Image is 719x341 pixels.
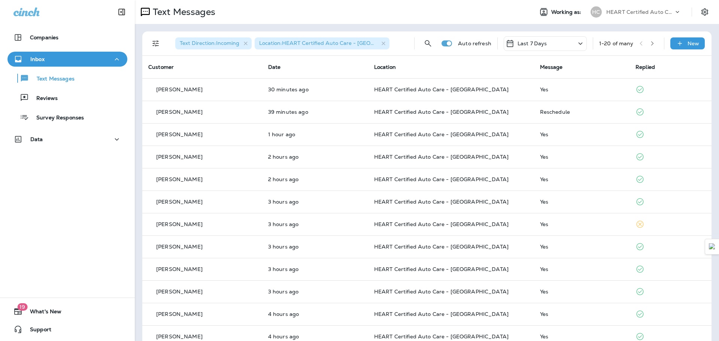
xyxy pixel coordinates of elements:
[259,40,415,46] span: Location : HEART Certified Auto Care - [GEOGRAPHIC_DATA]
[591,6,602,18] div: HC
[540,199,624,205] div: Yes
[7,90,127,106] button: Reviews
[156,154,203,160] p: [PERSON_NAME]
[156,176,203,182] p: [PERSON_NAME]
[374,333,509,340] span: HEART Certified Auto Care - [GEOGRAPHIC_DATA]
[156,266,203,272] p: [PERSON_NAME]
[374,109,509,115] span: HEART Certified Auto Care - [GEOGRAPHIC_DATA]
[606,9,674,15] p: HEART Certified Auto Care
[709,243,716,250] img: Detect Auto
[7,322,127,337] button: Support
[540,64,563,70] span: Message
[111,4,132,19] button: Collapse Sidebar
[268,131,362,137] p: Sep 16, 2025 12:25 PM
[22,308,61,317] span: What's New
[540,176,624,182] div: Yes
[7,109,127,125] button: Survey Responses
[156,289,203,295] p: [PERSON_NAME]
[156,311,203,317] p: [PERSON_NAME]
[17,303,27,311] span: 19
[150,6,215,18] p: Text Messages
[148,64,174,70] span: Customer
[255,37,389,49] div: Location:HEART Certified Auto Care - [GEOGRAPHIC_DATA]
[268,334,362,340] p: Sep 16, 2025 09:10 AM
[30,136,43,142] p: Data
[421,36,436,51] button: Search Messages
[540,154,624,160] div: Yes
[374,176,509,183] span: HEART Certified Auto Care - [GEOGRAPHIC_DATA]
[635,64,655,70] span: Replied
[156,244,203,250] p: [PERSON_NAME]
[268,221,362,227] p: Sep 16, 2025 10:30 AM
[374,243,509,250] span: HEART Certified Auto Care - [GEOGRAPHIC_DATA]
[688,40,699,46] p: New
[268,109,362,115] p: Sep 16, 2025 12:55 PM
[29,115,84,122] p: Survey Responses
[268,266,362,272] p: Sep 16, 2025 10:09 AM
[29,76,75,83] p: Text Messages
[7,132,127,147] button: Data
[7,304,127,319] button: 19What's New
[540,311,624,317] div: Yes
[7,30,127,45] button: Companies
[540,221,624,227] div: Yes
[374,288,509,295] span: HEART Certified Auto Care - [GEOGRAPHIC_DATA]
[374,311,509,317] span: HEART Certified Auto Care - [GEOGRAPHIC_DATA]
[7,70,127,86] button: Text Messages
[374,153,509,160] span: HEART Certified Auto Care - [GEOGRAPHIC_DATA]
[551,9,583,15] span: Working as:
[268,86,362,92] p: Sep 16, 2025 01:05 PM
[29,95,58,102] p: Reviews
[22,326,51,335] span: Support
[156,221,203,227] p: [PERSON_NAME]
[540,86,624,92] div: Yes
[175,37,252,49] div: Text Direction:Incoming
[268,176,362,182] p: Sep 16, 2025 10:46 AM
[374,64,396,70] span: Location
[180,40,239,46] span: Text Direction : Incoming
[268,289,362,295] p: Sep 16, 2025 10:00 AM
[374,266,509,273] span: HEART Certified Auto Care - [GEOGRAPHIC_DATA]
[268,199,362,205] p: Sep 16, 2025 10:31 AM
[374,86,509,93] span: HEART Certified Auto Care - [GEOGRAPHIC_DATA]
[374,131,509,138] span: HEART Certified Auto Care - [GEOGRAPHIC_DATA]
[540,244,624,250] div: Yes
[156,86,203,92] p: [PERSON_NAME]
[268,64,281,70] span: Date
[156,199,203,205] p: [PERSON_NAME]
[268,244,362,250] p: Sep 16, 2025 10:14 AM
[698,5,712,19] button: Settings
[540,109,624,115] div: Reschedule
[540,266,624,272] div: Yes
[30,34,58,40] p: Companies
[518,40,547,46] p: Last 7 Days
[540,334,624,340] div: Yes
[458,40,491,46] p: Auto refresh
[156,131,203,137] p: [PERSON_NAME]
[7,52,127,67] button: Inbox
[540,131,624,137] div: Yes
[540,289,624,295] div: Yes
[268,154,362,160] p: Sep 16, 2025 11:32 AM
[156,334,203,340] p: [PERSON_NAME]
[268,311,362,317] p: Sep 16, 2025 09:22 AM
[156,109,203,115] p: [PERSON_NAME]
[374,198,509,205] span: HEART Certified Auto Care - [GEOGRAPHIC_DATA]
[148,36,163,51] button: Filters
[30,56,45,62] p: Inbox
[374,221,509,228] span: HEART Certified Auto Care - [GEOGRAPHIC_DATA]
[599,40,634,46] div: 1 - 20 of many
